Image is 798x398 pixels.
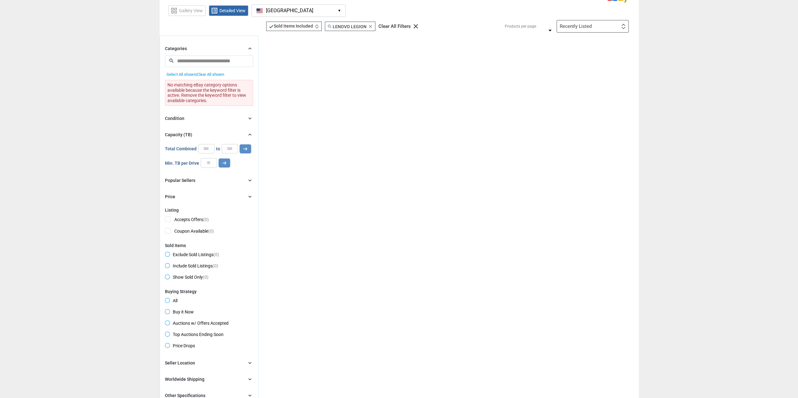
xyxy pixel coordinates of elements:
[165,289,253,294] div: Buying Strategy
[165,45,187,52] div: Categories
[213,263,218,268] span: (0)
[165,274,209,282] span: Show Sold Only
[165,252,219,259] span: Exclude Sold Listings
[219,158,230,168] button: arrow_right_alt
[165,216,209,224] span: Accepts Offers
[256,8,263,13] img: US Flag
[165,376,204,382] div: Worldwide Shipping
[165,194,175,200] div: Price
[208,229,214,234] span: (0)
[247,45,253,52] i: chevron_right
[251,4,346,17] button: [GEOGRAPHIC_DATA] ▾
[378,24,411,29] div: Clear All Filters
[166,72,251,77] div: |
[203,275,209,280] span: (0)
[247,194,253,200] i: chevron_right
[165,360,195,366] div: Seller Location
[214,252,219,257] span: (0)
[165,177,195,183] div: Popular Sellers
[314,24,319,29] i: autorenew
[169,58,174,64] i: search
[269,23,313,28] span: Sold Items Included
[197,72,224,77] span: Clear All shown
[247,360,253,366] i: chevron_right
[412,23,420,30] i: clear
[247,376,253,382] i: chevron_right
[203,217,209,222] span: (0)
[165,147,197,151] span: Total Combined
[247,177,253,183] i: chevron_right
[338,8,341,13] span: ▾
[505,24,537,28] div: Products per page:
[165,343,195,350] span: Price Drops
[165,243,253,248] div: Sold Items
[221,160,227,166] i: arrow_right_alt
[165,309,194,317] span: Buy it Now
[327,24,367,29] span: LENOVO LEGION
[269,24,274,29] i: check
[170,7,178,14] span: grid_view
[219,8,246,13] span: Detailed View
[165,208,253,213] div: Listing
[327,24,332,29] i: search
[165,332,224,339] span: Top Auctions Ending Soon
[560,24,592,29] div: Recently Listed
[165,161,199,165] span: Min. TB per Drive
[165,115,184,121] div: Condition
[216,147,220,151] span: to
[211,7,218,14] span: list_alt
[368,24,373,29] i: clear
[179,8,203,13] span: Gallery View
[165,298,177,305] span: All
[166,72,196,77] span: Select All shown
[165,263,218,271] span: Include Sold Listings
[247,115,253,121] i: chevron_right
[165,228,214,236] span: Coupon Available
[165,132,192,138] div: Capacity (TB)
[165,320,229,328] span: Auctions w/ Offers Accepted
[247,132,253,138] i: chevron_right
[165,80,253,106] div: No matching eBay category options available because the keyword filter is active. Remove the keyw...
[240,144,251,153] button: arrow_right_alt
[266,8,313,13] span: [GEOGRAPHIC_DATA]
[242,146,248,152] i: arrow_right_alt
